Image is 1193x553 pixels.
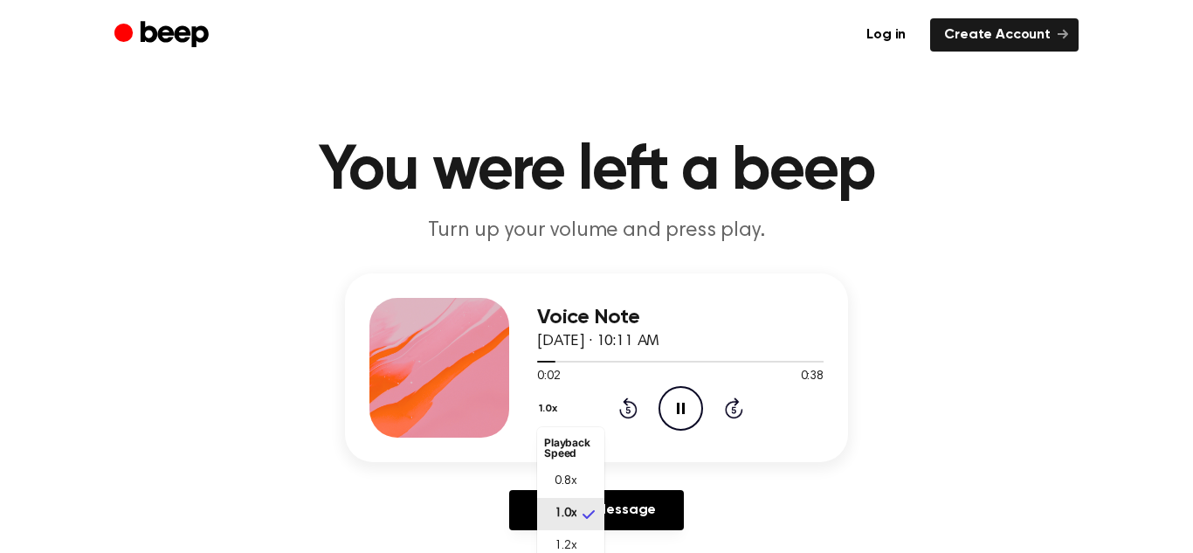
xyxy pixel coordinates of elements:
p: Turn up your volume and press play. [261,217,932,245]
span: 1.0x [555,505,576,523]
a: Reply to Message [509,490,684,530]
a: Create Account [930,18,1079,52]
button: 1.0x [537,394,564,424]
h3: Voice Note [537,306,824,329]
li: Playback Speed [537,431,604,466]
span: [DATE] · 10:11 AM [537,334,659,349]
a: Beep [114,18,213,52]
span: 0:38 [801,368,824,386]
a: Log in [852,18,920,52]
span: 0.8x [555,473,576,491]
span: 0:02 [537,368,560,386]
h1: You were left a beep [149,140,1044,203]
